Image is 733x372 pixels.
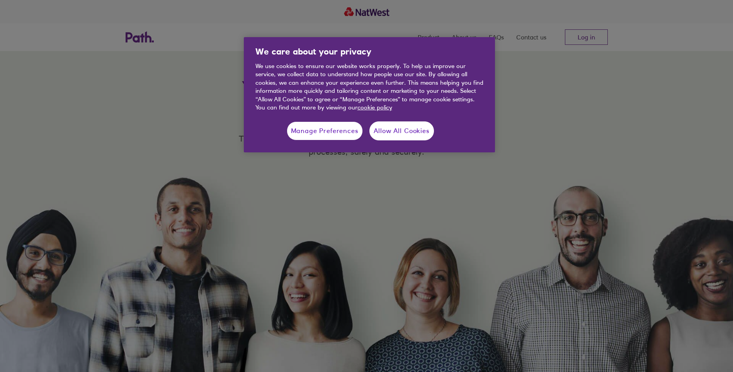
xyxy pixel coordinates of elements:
[357,104,392,111] a: More information about your privacy, opens in a new tab
[244,46,472,61] h2: We care about your privacy
[244,37,495,152] div: Cookie banner
[255,62,483,112] div: We use cookies to ensure our website works properly. To help us improve our service, we collect d...
[244,37,495,152] div: We care about your privacy
[287,121,363,141] button: Manage Preferences
[369,121,434,141] button: Allow All Cookies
